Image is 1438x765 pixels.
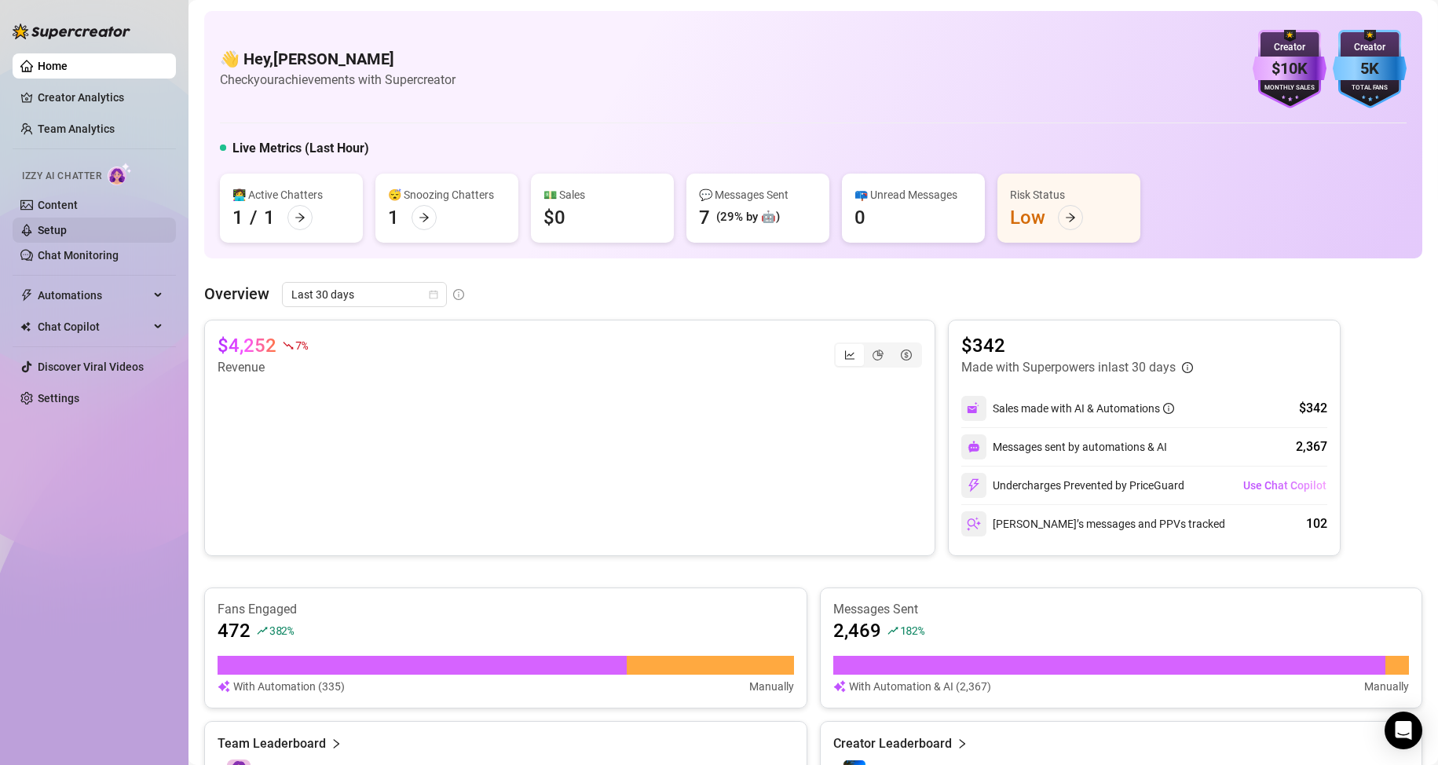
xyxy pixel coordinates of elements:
img: blue-badge-DgoSNQY1.svg [1333,30,1407,108]
span: rise [257,625,268,636]
div: 102 [1306,514,1327,533]
article: Fans Engaged [218,601,794,618]
div: $0 [543,205,565,230]
article: $4,252 [218,333,276,358]
span: dollar-circle [901,350,912,361]
div: 1 [232,205,243,230]
div: 1 [388,205,399,230]
div: Total Fans [1333,83,1407,93]
article: Check your achievements with Supercreator [220,70,456,90]
div: 7 [699,205,710,230]
div: Sales made with AI & Automations [993,400,1174,417]
span: calendar [429,290,438,299]
span: Chat Copilot [38,314,149,339]
article: $342 [961,333,1193,358]
span: info-circle [1182,362,1193,373]
span: arrow-right [295,212,306,223]
span: line-chart [844,350,855,361]
img: purple-badge-B9DA21FR.svg [1253,30,1326,108]
article: 472 [218,618,251,643]
span: Automations [38,283,149,308]
a: Setup [38,224,67,236]
img: svg%3e [968,441,980,453]
article: Manually [1364,678,1409,695]
article: Messages Sent [833,601,1410,618]
img: svg%3e [218,678,230,695]
a: Chat Monitoring [38,249,119,262]
div: segmented control [834,342,922,368]
img: svg%3e [967,401,981,415]
a: Team Analytics [38,123,115,135]
article: 2,469 [833,618,881,643]
div: 1 [264,205,275,230]
span: rise [887,625,898,636]
div: 0 [854,205,865,230]
a: Settings [38,392,79,404]
span: 7 % [295,338,307,353]
img: Chat Copilot [20,321,31,332]
div: 📪 Unread Messages [854,186,972,203]
div: Creator [1333,40,1407,55]
article: With Automation (335) [233,678,345,695]
button: Use Chat Copilot [1242,473,1327,498]
a: Content [38,199,78,211]
span: right [331,734,342,753]
div: 😴 Snoozing Chatters [388,186,506,203]
img: logo-BBDzfeDw.svg [13,24,130,39]
div: (29% by 🤖) [716,208,780,227]
span: Izzy AI Chatter [22,169,101,184]
span: right [957,734,968,753]
h5: Live Metrics (Last Hour) [232,139,369,158]
img: svg%3e [967,478,981,492]
div: $342 [1299,399,1327,418]
span: thunderbolt [20,289,33,302]
span: arrow-right [1065,212,1076,223]
div: [PERSON_NAME]’s messages and PPVs tracked [961,511,1225,536]
article: Creator Leaderboard [833,734,952,753]
span: Use Chat Copilot [1243,479,1326,492]
div: $10K [1253,57,1326,81]
div: 💵 Sales [543,186,661,203]
div: 2,367 [1296,437,1327,456]
span: info-circle [1163,403,1174,414]
h4: 👋 Hey, [PERSON_NAME] [220,48,456,70]
div: Open Intercom Messenger [1385,712,1422,749]
article: Overview [204,282,269,306]
img: AI Chatter [108,163,132,185]
div: 5K [1333,57,1407,81]
div: 💬 Messages Sent [699,186,817,203]
div: Creator [1253,40,1326,55]
a: Home [38,60,68,72]
article: Made with Superpowers in last 30 days [961,358,1176,377]
span: Last 30 days [291,283,437,306]
span: 182 % [900,623,924,638]
div: Undercharges Prevented by PriceGuard [961,473,1184,498]
div: Messages sent by automations & AI [961,434,1167,459]
a: Discover Viral Videos [38,361,144,373]
div: Risk Status [1010,186,1128,203]
span: 382 % [269,623,294,638]
article: Revenue [218,358,307,377]
span: arrow-right [419,212,430,223]
span: fall [283,340,294,351]
img: svg%3e [833,678,846,695]
article: With Automation & AI (2,367) [849,678,991,695]
span: info-circle [453,289,464,300]
article: Manually [749,678,794,695]
img: svg%3e [967,517,981,531]
span: pie-chart [873,350,884,361]
div: Monthly Sales [1253,83,1326,93]
article: Team Leaderboard [218,734,326,753]
a: Creator Analytics [38,85,163,110]
div: 👩‍💻 Active Chatters [232,186,350,203]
